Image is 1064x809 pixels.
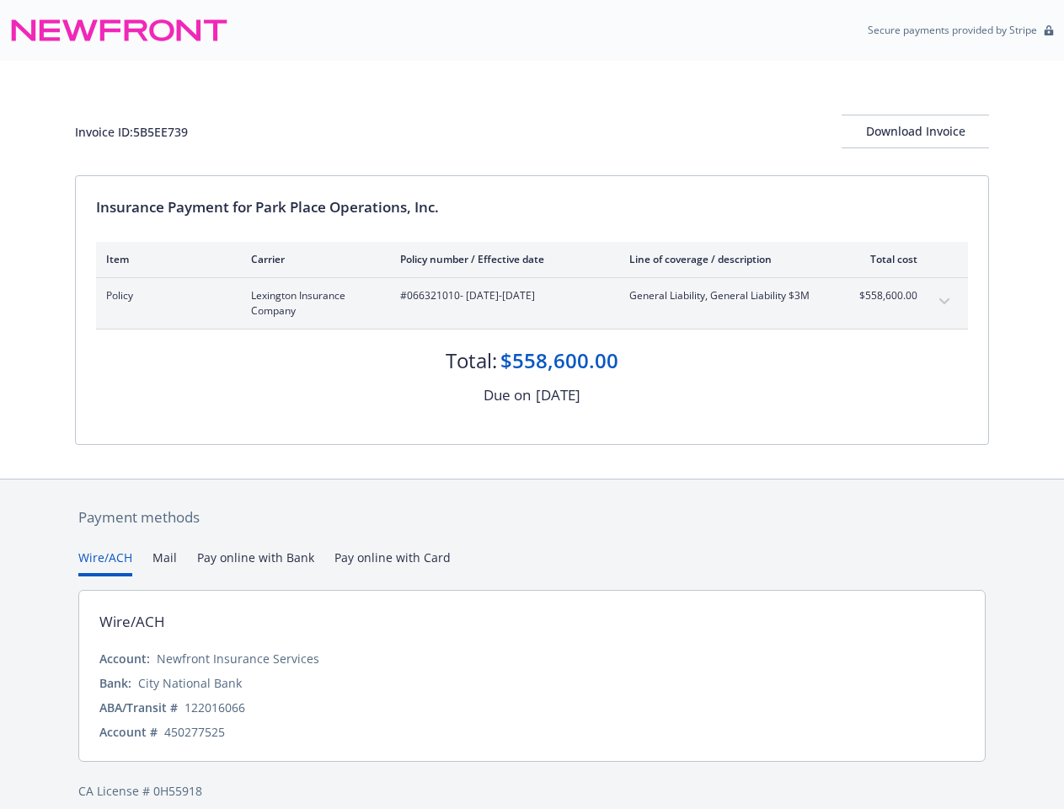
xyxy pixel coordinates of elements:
div: Line of coverage / description [629,252,827,266]
div: Payment methods [78,506,986,528]
button: Download Invoice [842,115,989,148]
div: Wire/ACH [99,611,165,633]
div: CA License # 0H55918 [78,782,986,800]
span: Policy [106,288,224,303]
div: [DATE] [536,384,580,406]
span: General Liability, General Liability $3M [629,288,827,303]
div: 450277525 [164,723,225,741]
button: Pay online with Bank [197,549,314,576]
div: Carrier [251,252,373,266]
div: PolicyLexington Insurance Company#066321010- [DATE]-[DATE]General Liability, General Liability $3... [96,278,968,329]
p: Secure payments provided by Stripe [868,23,1037,37]
div: ABA/Transit # [99,699,178,716]
div: Bank: [99,674,131,692]
button: expand content [931,288,958,315]
div: Account: [99,650,150,667]
span: #066321010 - [DATE]-[DATE] [400,288,602,303]
button: Pay online with Card [334,549,451,576]
button: Mail [152,549,177,576]
div: Invoice ID: 5B5EE739 [75,123,188,141]
div: Insurance Payment for Park Place Operations, Inc. [96,196,968,218]
div: Due on [484,384,531,406]
button: Wire/ACH [78,549,132,576]
div: Account # [99,723,158,741]
span: Lexington Insurance Company [251,288,373,319]
span: $558,600.00 [854,288,917,303]
div: 122016066 [184,699,245,716]
div: Download Invoice [842,115,989,147]
div: Item [106,252,224,266]
div: Policy number / Effective date [400,252,602,266]
div: Total: [446,346,497,375]
div: Newfront Insurance Services [157,650,319,667]
div: Total cost [854,252,917,266]
div: $558,600.00 [500,346,618,375]
div: City National Bank [138,674,242,692]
